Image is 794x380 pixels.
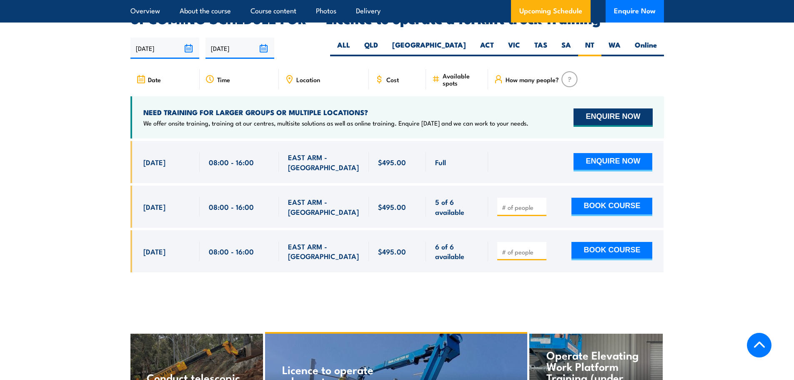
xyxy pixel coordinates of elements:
span: [DATE] [143,157,165,167]
span: 08:00 - 16:00 [209,202,254,211]
span: Full [435,157,446,167]
span: How many people? [506,76,559,83]
label: ACT [473,40,501,56]
label: TAS [527,40,554,56]
p: We offer onsite training, training at our centres, multisite solutions as well as online training... [143,119,528,127]
input: # of people [502,203,544,211]
input: To date [205,38,274,59]
h2: UPCOMING SCHEDULE FOR - "Licence to operate a forklift truck Training" [130,13,664,24]
label: QLD [357,40,385,56]
input: From date [130,38,199,59]
label: ALL [330,40,357,56]
span: $495.00 [378,157,406,167]
button: ENQUIRE NOW [574,153,652,171]
h4: NEED TRAINING FOR LARGER GROUPS OR MULTIPLE LOCATIONS? [143,108,528,117]
span: Time [217,76,230,83]
button: BOOK COURSE [571,242,652,260]
input: # of people [502,248,544,256]
span: 08:00 - 16:00 [209,247,254,256]
button: ENQUIRE NOW [574,108,652,127]
span: [DATE] [143,247,165,256]
span: Available spots [443,72,482,86]
span: $495.00 [378,247,406,256]
span: Cost [386,76,399,83]
label: Online [628,40,664,56]
span: Location [296,76,320,83]
label: WA [601,40,628,56]
span: 08:00 - 16:00 [209,157,254,167]
label: [GEOGRAPHIC_DATA] [385,40,473,56]
span: Date [148,76,161,83]
span: EAST ARM - [GEOGRAPHIC_DATA] [288,152,360,172]
span: EAST ARM - [GEOGRAPHIC_DATA] [288,242,360,261]
label: VIC [501,40,527,56]
span: $495.00 [378,202,406,211]
span: 5 of 6 available [435,197,479,216]
button: BOOK COURSE [571,198,652,216]
label: SA [554,40,578,56]
label: NT [578,40,601,56]
span: [DATE] [143,202,165,211]
span: 6 of 6 available [435,242,479,261]
span: EAST ARM - [GEOGRAPHIC_DATA] [288,197,360,216]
